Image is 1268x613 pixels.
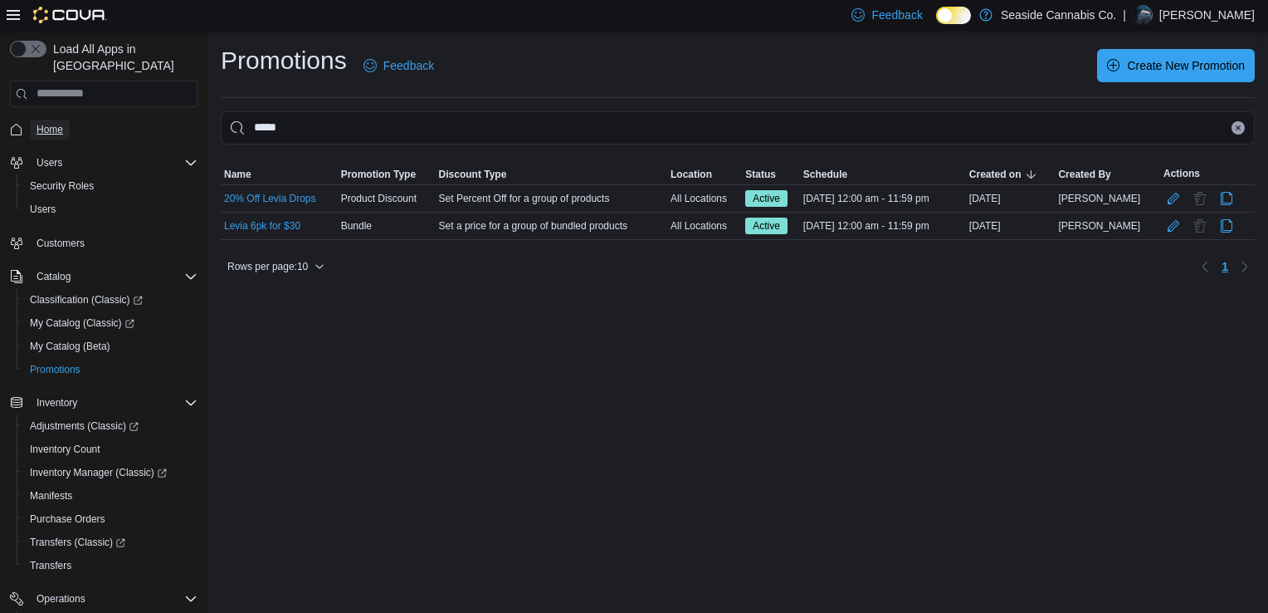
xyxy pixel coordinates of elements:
span: Schedule [803,168,847,181]
ul: Pagination for table: [1215,253,1235,280]
button: Clone Promotion [1217,216,1236,236]
div: [DATE] [966,189,1056,208]
span: Dark Mode [936,24,937,25]
a: Inventory Manager (Classic) [23,463,173,483]
button: Inventory [30,393,84,413]
button: Next page [1235,257,1255,277]
button: Delete Promotion [1190,216,1210,236]
span: Home [30,119,198,140]
button: Purchase Orders [17,508,204,531]
span: Active [745,218,788,234]
span: Inventory [37,396,77,409]
span: Classification (Classic) [23,290,198,310]
a: Purchase Orders [23,509,112,529]
button: Name [221,164,338,184]
span: Users [30,203,56,216]
span: Manifests [30,489,72,503]
span: My Catalog (Beta) [30,340,110,353]
a: My Catalog (Beta) [23,336,117,356]
span: Inventory Count [30,443,100,456]
a: Security Roles [23,176,100,196]
span: Security Roles [30,179,94,193]
button: Users [3,151,204,174]
a: My Catalog (Classic) [23,313,141,333]
div: Set Percent Off for a group of products [436,189,667,208]
span: Discount Type [439,168,507,181]
a: Home [30,120,70,140]
span: Customers [30,233,198,253]
nav: Pagination for table: [1195,253,1255,280]
button: Inventory Count [17,438,204,461]
button: Edit Promotion [1163,216,1183,236]
span: Security Roles [23,176,198,196]
a: 20% Off Levia Drops [224,192,316,205]
span: Create New Promotion [1127,57,1245,74]
span: Load All Apps in [GEOGRAPHIC_DATA] [46,41,198,74]
button: Status [742,164,800,184]
span: Rows per page : 10 [227,260,308,273]
img: Cova [33,7,107,23]
input: Dark Mode [936,7,971,24]
span: Purchase Orders [30,512,105,526]
span: My Catalog (Classic) [23,313,198,333]
span: Transfers [30,559,71,572]
div: [DATE] [966,216,1056,236]
button: Edit Promotion [1163,189,1183,208]
span: Product Discount [341,192,417,205]
button: Clone Promotion [1217,189,1236,208]
span: Promotions [23,360,198,380]
span: Manifests [23,486,198,506]
span: Feedback [383,57,434,74]
a: Transfers (Classic) [17,531,204,554]
span: Transfers (Classic) [23,532,198,552]
button: Home [3,117,204,141]
a: Inventory Count [23,439,107,459]
a: Inventory Manager (Classic) [17,461,204,484]
span: Adjustments (Classic) [23,416,198,436]
button: Delete Promotion [1190,189,1210,208]
span: Status [745,168,776,181]
a: Transfers [23,556,78,576]
span: All Locations [671,219,727,233]
span: Inventory [30,393,198,413]
span: Users [30,153,198,173]
a: Promotions [23,360,87,380]
button: Inventory [3,391,204,414]
span: Created By [1058,168,1110,181]
span: Inventory Manager (Classic) [30,466,167,479]
span: Purchase Orders [23,509,198,529]
button: Create New Promotion [1097,49,1255,82]
div: Set a price for a group of bundled products [436,216,667,236]
button: Rows per page:10 [221,257,331,277]
span: Catalog [37,270,71,283]
span: Active [753,191,780,206]
span: Classification (Classic) [30,293,143,306]
p: Seaside Cannabis Co. [1001,5,1116,25]
a: Classification (Classic) [17,288,204,311]
button: Clear input [1231,121,1245,135]
span: 1 [1222,258,1228,275]
a: Users [23,199,62,219]
a: Manifests [23,486,79,506]
span: Promotions [30,363,80,376]
span: Feedback [871,7,922,23]
span: Adjustments (Classic) [30,419,139,433]
button: Created on [966,164,1056,184]
button: Users [30,153,69,173]
span: Bundle [341,219,372,233]
div: Ryan Friend [1133,5,1153,25]
button: Users [17,198,204,221]
a: Customers [30,233,91,253]
span: [DATE] 12:00 am - 11:59 pm [803,219,929,233]
span: My Catalog (Beta) [23,336,198,356]
span: Created on [969,168,1022,181]
span: Location [671,168,712,181]
span: Users [37,156,62,169]
button: Promotions [17,358,204,381]
button: Manifests [17,484,204,508]
span: Inventory Manager (Classic) [23,463,198,483]
span: [DATE] 12:00 am - 11:59 pm [803,192,929,205]
button: Created By [1055,164,1160,184]
p: [PERSON_NAME] [1159,5,1255,25]
input: This is a search bar. As you type, the results lower in the page will automatically filter. [221,111,1255,145]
